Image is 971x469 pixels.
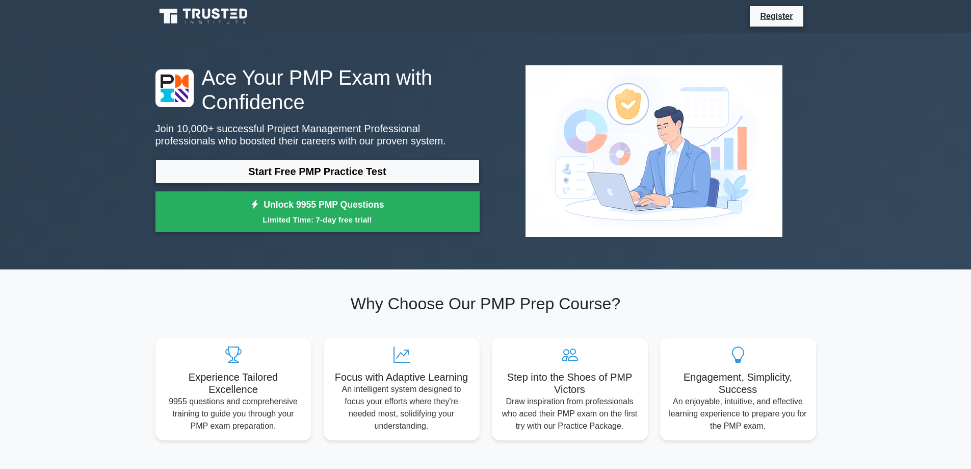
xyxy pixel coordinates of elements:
h2: Why Choose Our PMP Prep Course? [155,294,816,313]
small: Limited Time: 7-day free trial! [168,214,467,226]
p: An intelligent system designed to focus your efforts where they're needed most, solidifying your ... [332,383,471,432]
p: An enjoyable, intuitive, and effective learning experience to prepare you for the PMP exam. [668,396,808,432]
p: Join 10,000+ successful Project Management Professional professionals who boosted their careers w... [155,122,480,147]
p: Draw inspiration from professionals who aced their PMP exam on the first try with our Practice Pa... [500,396,640,432]
h5: Experience Tailored Excellence [164,371,303,396]
p: 9955 questions and comprehensive training to guide you through your PMP exam preparation. [164,396,303,432]
a: Register [754,10,799,22]
h1: Ace Your PMP Exam with Confidence [155,65,480,114]
a: Unlock 9955 PMP QuestionsLimited Time: 7-day free trial! [155,191,480,232]
a: Start Free PMP Practice Test [155,159,480,184]
h5: Focus with Adaptive Learning [332,371,471,383]
h5: Step into the Shoes of PMP Victors [500,371,640,396]
img: Project Management Professional Preview [517,57,791,245]
h5: Engagement, Simplicity, Success [668,371,808,396]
